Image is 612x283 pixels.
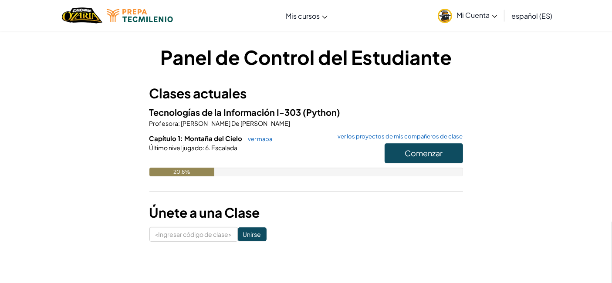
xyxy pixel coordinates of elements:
font: 6. [206,144,211,152]
font: Tecnologías de la Información I-303 [149,107,301,118]
button: Comenzar [385,143,463,163]
font: español (ES) [511,11,552,20]
img: Hogar [62,7,102,24]
font: Profesora [149,119,179,127]
img: avatar [438,9,452,23]
a: Mi Cuenta [433,2,502,29]
input: Unirse [238,227,267,241]
font: (Python) [303,107,341,118]
font: : [203,144,205,152]
font: Mis cursos [286,11,320,20]
font: ver mapa [248,135,273,142]
font: 20,8% [173,168,190,175]
font: Último nivel jugado [149,144,203,152]
font: Mi Cuenta [456,10,490,20]
font: Escalada [212,144,238,152]
font: Capítulo 1: Montaña del Cielo [149,134,243,142]
font: Clases actuales [149,85,247,101]
font: Únete a una Clase [149,204,260,221]
font: Panel de Control del Estudiante [160,45,452,69]
a: Mis cursos [281,4,332,27]
img: Logotipo de Tecmilenio [107,9,173,22]
font: ver los proyectos de mis compañeros de clase [338,133,463,140]
a: español (ES) [507,4,557,27]
input: <Ingresar código de clase> [149,227,238,242]
a: Logotipo de Ozaria de CodeCombat [62,7,102,24]
font: [PERSON_NAME] De [PERSON_NAME] [181,119,291,127]
font: Comenzar [405,148,443,158]
font: : [179,119,180,127]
